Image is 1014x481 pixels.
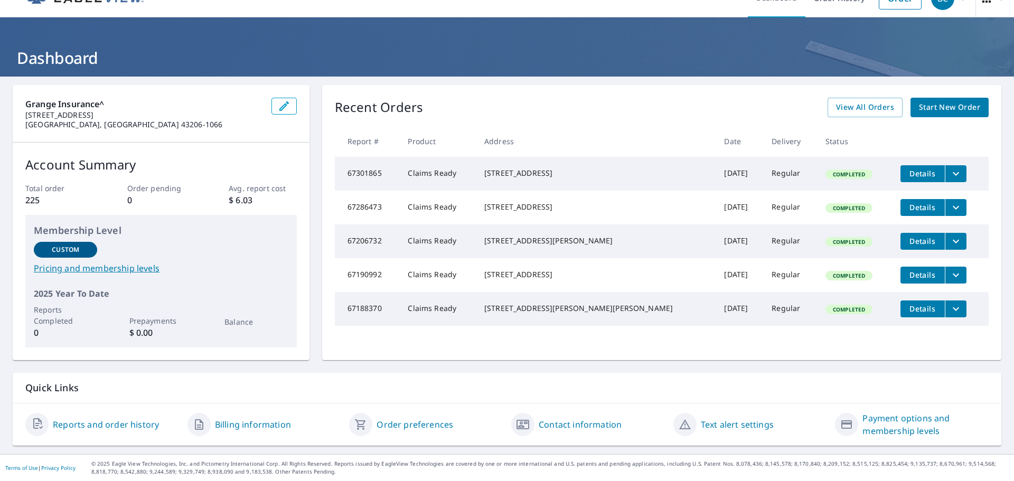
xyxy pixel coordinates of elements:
span: Start New Order [919,101,980,114]
td: Claims Ready [399,292,476,326]
p: © 2025 Eagle View Technologies, Inc. and Pictometry International Corp. All Rights Reserved. Repo... [91,460,1009,476]
button: filesDropdownBtn-67301865 [945,165,966,182]
td: 67190992 [335,258,400,292]
button: detailsBtn-67301865 [900,165,945,182]
p: 0 [34,326,97,339]
td: 67188370 [335,292,400,326]
td: [DATE] [716,157,763,191]
div: [STREET_ADDRESS] [484,168,707,178]
p: [GEOGRAPHIC_DATA], [GEOGRAPHIC_DATA] 43206-1066 [25,120,263,129]
a: Terms of Use [5,464,38,471]
button: detailsBtn-67286473 [900,199,945,216]
p: Custom [52,245,79,254]
button: detailsBtn-67188370 [900,300,945,317]
button: filesDropdownBtn-67286473 [945,199,966,216]
h1: Dashboard [13,47,1001,69]
button: detailsBtn-67190992 [900,267,945,284]
td: [DATE] [716,224,763,258]
div: [STREET_ADDRESS] [484,269,707,280]
p: Balance [224,316,288,327]
button: filesDropdownBtn-67190992 [945,267,966,284]
span: Completed [827,204,871,212]
button: filesDropdownBtn-67188370 [945,300,966,317]
p: Total order [25,183,93,194]
span: Details [907,236,938,246]
div: [STREET_ADDRESS] [484,202,707,212]
div: [STREET_ADDRESS][PERSON_NAME] [484,235,707,246]
th: Product [399,126,476,157]
p: $ 6.03 [229,194,296,206]
td: 67286473 [335,191,400,224]
p: | [5,465,76,471]
p: [STREET_ADDRESS] [25,110,263,120]
a: Billing information [215,418,291,431]
a: Payment options and membership levels [862,412,989,437]
td: Claims Ready [399,224,476,258]
a: Start New Order [910,98,989,117]
a: Text alert settings [701,418,774,431]
a: Contact information [539,418,622,431]
a: Pricing and membership levels [34,262,288,275]
a: Privacy Policy [41,464,76,471]
a: View All Orders [828,98,903,117]
th: Report # [335,126,400,157]
p: Quick Links [25,381,989,394]
p: Reports Completed [34,304,97,326]
span: Completed [827,238,871,246]
span: Completed [827,272,871,279]
td: [DATE] [716,258,763,292]
th: Date [716,126,763,157]
button: detailsBtn-67206732 [900,233,945,250]
span: Completed [827,306,871,313]
td: Regular [763,224,817,258]
p: 225 [25,194,93,206]
th: Delivery [763,126,817,157]
a: Reports and order history [53,418,159,431]
td: Regular [763,157,817,191]
span: Completed [827,171,871,178]
span: Details [907,270,938,280]
td: Regular [763,292,817,326]
td: [DATE] [716,292,763,326]
p: 2025 Year To Date [34,287,288,300]
div: [STREET_ADDRESS][PERSON_NAME][PERSON_NAME] [484,303,707,314]
a: Order preferences [377,418,453,431]
td: Regular [763,258,817,292]
span: Details [907,304,938,314]
td: 67301865 [335,157,400,191]
p: Membership Level [34,223,288,238]
td: [DATE] [716,191,763,224]
td: Claims Ready [399,258,476,292]
span: Details [907,202,938,212]
th: Address [476,126,716,157]
p: Recent Orders [335,98,424,117]
span: Details [907,168,938,178]
td: Claims Ready [399,157,476,191]
p: Prepayments [129,315,193,326]
button: filesDropdownBtn-67206732 [945,233,966,250]
p: Avg. report cost [229,183,296,194]
p: $ 0.00 [129,326,193,339]
p: Grange Insurance^ [25,98,263,110]
span: View All Orders [836,101,894,114]
td: 67206732 [335,224,400,258]
p: 0 [127,194,195,206]
th: Status [817,126,892,157]
td: Regular [763,191,817,224]
td: Claims Ready [399,191,476,224]
p: Order pending [127,183,195,194]
p: Account Summary [25,155,297,174]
